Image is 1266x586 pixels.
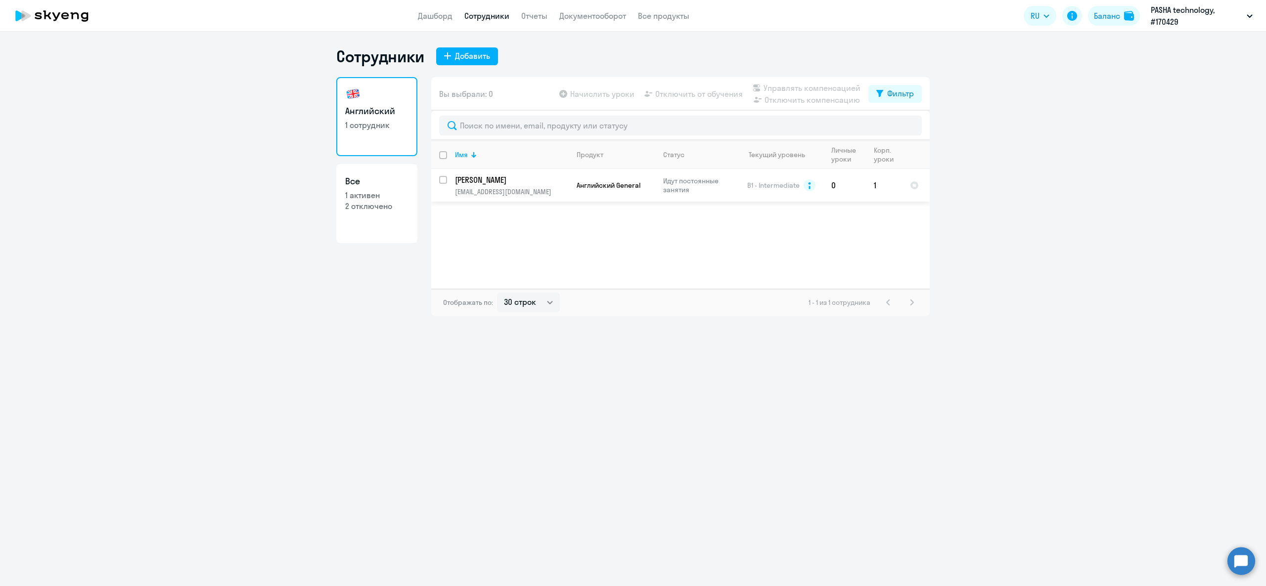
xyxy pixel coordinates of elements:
a: Дашборд [418,11,452,21]
div: Имя [455,150,568,159]
a: Английский1 сотрудник [336,77,417,156]
p: 1 сотрудник [345,120,408,130]
a: [PERSON_NAME] [455,174,568,185]
span: RU [1031,10,1040,22]
div: Имя [455,150,468,159]
div: Корп. уроки [874,146,902,164]
button: RU [1024,6,1056,26]
div: Баланс [1094,10,1120,22]
div: Личные уроки [831,146,857,164]
button: PASHA technology, #170429 [1146,4,1258,28]
button: Добавить [436,47,498,65]
p: Идут постоянные занятия [663,176,731,194]
div: Текущий уровень [739,150,823,159]
td: 1 [866,169,902,202]
div: Фильтр [887,87,914,99]
div: Текущий уровень [749,150,805,159]
input: Поиск по имени, email, продукту или статусу [439,116,922,135]
a: Все1 активен2 отключено [336,164,417,243]
p: [PERSON_NAME] [455,174,567,185]
a: Отчеты [521,11,547,21]
span: B1 - Intermediate [747,181,800,190]
button: Фильтр [868,85,922,103]
img: balance [1124,11,1134,21]
div: Корп. уроки [874,146,894,164]
div: Продукт [577,150,603,159]
div: Личные уроки [831,146,865,164]
p: [EMAIL_ADDRESS][DOMAIN_NAME] [455,187,568,196]
td: 0 [823,169,866,202]
div: Статус [663,150,684,159]
button: Балансbalance [1088,6,1140,26]
p: 2 отключено [345,201,408,211]
p: 1 активен [345,190,408,201]
img: english [345,86,361,102]
div: Статус [663,150,731,159]
span: Отображать по: [443,298,493,307]
span: 1 - 1 из 1 сотрудника [809,298,870,307]
div: Добавить [455,50,490,62]
span: Вы выбрали: 0 [439,88,493,100]
h3: Английский [345,105,408,118]
h3: Все [345,175,408,188]
a: Все продукты [638,11,689,21]
span: Английский General [577,181,640,190]
p: PASHA technology, #170429 [1151,4,1243,28]
h1: Сотрудники [336,46,424,66]
a: Сотрудники [464,11,509,21]
a: Документооборот [559,11,626,21]
div: Продукт [577,150,655,159]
